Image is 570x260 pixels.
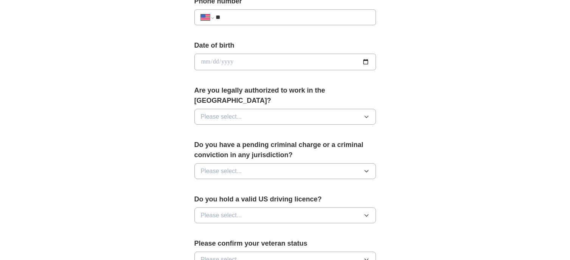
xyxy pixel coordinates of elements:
[194,40,376,51] label: Date of birth
[194,109,376,125] button: Please select...
[194,194,376,204] label: Do you hold a valid US driving licence?
[194,238,376,249] label: Please confirm your veteran status
[194,140,376,160] label: Do you have a pending criminal charge or a criminal conviction in any jurisdiction?
[201,112,242,121] span: Please select...
[194,207,376,223] button: Please select...
[194,163,376,179] button: Please select...
[194,85,376,106] label: Are you legally authorized to work in the [GEOGRAPHIC_DATA]?
[201,211,242,220] span: Please select...
[201,167,242,176] span: Please select...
